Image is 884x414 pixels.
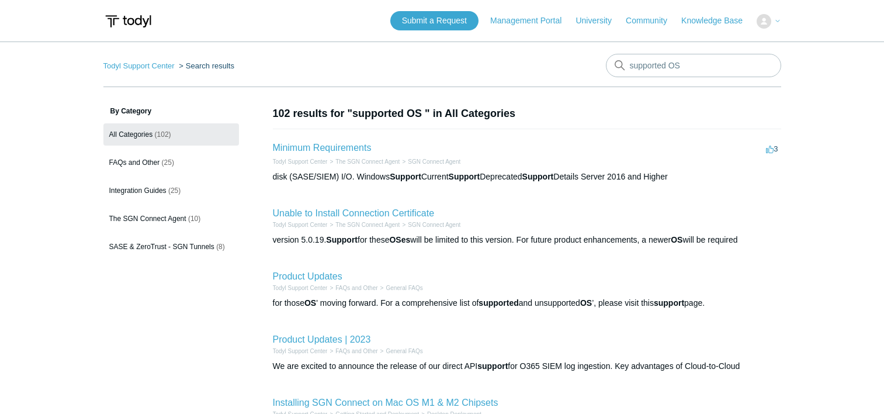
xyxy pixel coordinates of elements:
li: FAQs and Other [327,284,377,292]
li: FAQs and Other [327,347,377,356]
a: Todyl Support Center [273,348,328,354]
span: (8) [216,243,225,251]
em: supported [479,298,518,308]
a: FAQs and Other (25) [103,151,239,174]
a: Knowledge Base [681,15,754,27]
em: OS [580,298,592,308]
li: Todyl Support Center [273,347,328,356]
input: Search [606,54,781,77]
a: FAQs and Other [335,348,377,354]
em: support [477,361,508,371]
em: OS [671,235,682,244]
a: Todyl Support Center [273,285,328,291]
em: Support [390,172,421,181]
li: The SGN Connect Agent [327,157,400,166]
span: (102) [155,130,171,139]
li: General FAQs [378,347,423,356]
span: 3 [766,144,778,153]
li: SGN Connect Agent [400,157,460,166]
a: Todyl Support Center [273,158,328,165]
em: OSes [389,235,410,244]
li: Todyl Support Center [273,157,328,166]
em: support [654,298,684,308]
em: Support [522,172,554,181]
a: Product Updates | 2023 [273,334,371,344]
div: disk (SASE/SIEM) I/O. Windows Current Deprecated Details Server 2016 and Higher [273,171,781,183]
a: Unable to Install Connection Certificate [273,208,435,218]
span: The SGN Connect Agent [109,215,186,223]
li: General FAQs [378,284,423,292]
li: Search results [176,61,234,70]
a: The SGN Connect Agent [335,222,400,228]
h1: 102 results for "supported OS " in All Categories [273,106,781,122]
img: Todyl Support Center Help Center home page [103,11,153,32]
li: Todyl Support Center [103,61,177,70]
a: Todyl Support Center [103,61,175,70]
div: We are excited to announce the release of our direct API for O365 SIEM log ingestion. Key advanta... [273,360,781,372]
em: Support [449,172,480,181]
h3: By Category [103,106,239,116]
div: version 5.0.19. for these will be limited to this version. For future product enhancements, a new... [273,234,781,246]
a: General FAQs [386,285,422,291]
a: University [576,15,623,27]
span: SASE & ZeroTrust - SGN Tunnels [109,243,214,251]
span: (10) [188,215,200,223]
span: FAQs and Other [109,158,160,167]
em: Support [326,235,358,244]
a: Minimum Requirements [273,143,372,153]
li: Todyl Support Center [273,284,328,292]
a: Todyl Support Center [273,222,328,228]
a: All Categories (102) [103,123,239,146]
div: for those ' moving forward. For a comprehensive list of and unsupported ’, please visit this page. [273,297,781,309]
li: The SGN Connect Agent [327,220,400,229]
a: SASE & ZeroTrust - SGN Tunnels (8) [103,236,239,258]
a: Product Updates [273,271,342,281]
span: Integration Guides [109,187,167,195]
a: SGN Connect Agent [408,158,460,165]
a: General FAQs [386,348,422,354]
a: Integration Guides (25) [103,180,239,202]
a: The SGN Connect Agent [335,158,400,165]
li: SGN Connect Agent [400,220,460,229]
em: OS [304,298,316,308]
li: Todyl Support Center [273,220,328,229]
span: (25) [168,187,181,195]
a: Management Portal [490,15,573,27]
a: FAQs and Other [335,285,377,291]
a: Installing SGN Connect on Mac OS M1 & M2 Chipsets [273,398,498,408]
a: SGN Connect Agent [408,222,460,228]
span: All Categories [109,130,153,139]
a: Submit a Request [390,11,479,30]
span: (25) [162,158,174,167]
a: Community [626,15,679,27]
a: The SGN Connect Agent (10) [103,208,239,230]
